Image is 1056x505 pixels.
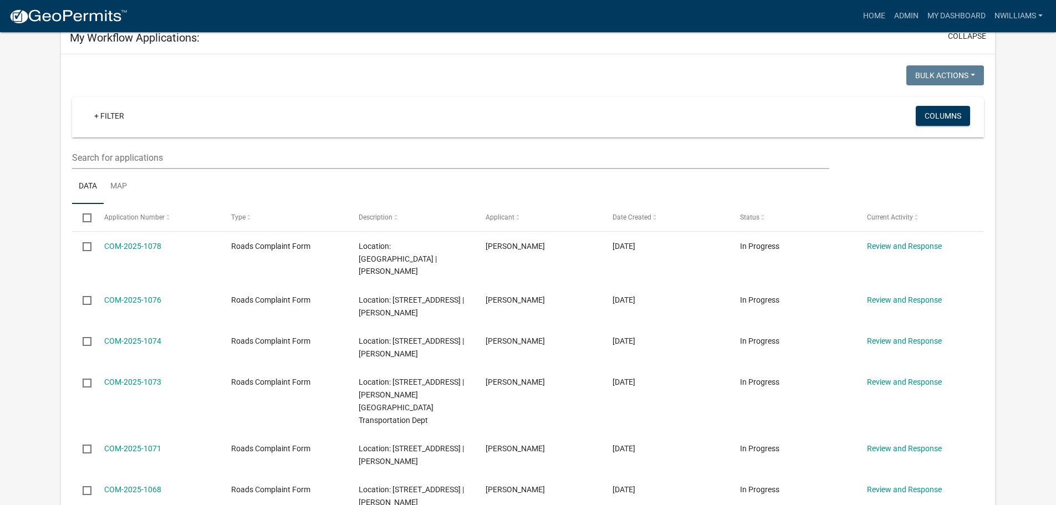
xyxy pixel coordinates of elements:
datatable-header-cell: Applicant [475,204,602,231]
a: My Dashboard [923,6,990,27]
a: Admin [890,6,923,27]
span: Nicole Williams [486,444,545,453]
span: Roads Complaint Form [231,336,310,345]
span: Roads Complaint Form [231,485,310,494]
span: Location: W 32nd St S, S 12th Ave W | Todd Bell [359,336,464,358]
a: nwilliams [990,6,1047,27]
span: 09/25/2025 [613,378,635,386]
span: Nicole Williams [486,378,545,386]
span: In Progress [740,242,779,251]
button: collapse [948,30,986,42]
datatable-header-cell: Status [729,204,856,231]
a: COM-2025-1076 [104,295,161,304]
a: Data [72,169,104,205]
span: Status [740,213,759,221]
span: Description [359,213,392,221]
a: + Filter [85,106,133,126]
span: In Progress [740,378,779,386]
span: 09/29/2025 [613,336,635,345]
span: Application Number [104,213,165,221]
span: Roads Complaint Form [231,378,310,386]
span: Roads Complaint Form [231,444,310,453]
a: Review and Response [867,378,942,386]
button: Bulk Actions [906,65,984,85]
datatable-header-cell: Application Number [94,204,221,231]
span: Location: 3353 S Walnut | Donna Thompson [359,295,464,317]
span: In Progress [740,485,779,494]
a: COM-2025-1068 [104,485,161,494]
span: Type [231,213,246,221]
span: Location: Co Line Road | Susan Gildersleeve [359,242,437,276]
a: Review and Response [867,485,942,494]
datatable-header-cell: Current Activity [856,204,983,231]
span: Nicole Williams [486,242,545,251]
datatable-header-cell: Description [348,204,475,231]
a: COM-2025-1073 [104,378,161,386]
span: 09/17/2025 [613,444,635,453]
datatable-header-cell: Type [221,204,348,231]
span: Location: W 120th St N | Donna Dittmer [359,444,464,466]
span: In Progress [740,444,779,453]
datatable-header-cell: Select [72,204,93,231]
button: Columns [916,106,970,126]
span: Current Activity [867,213,913,221]
span: Nicole Williams [486,485,545,494]
a: COM-2025-1074 [104,336,161,345]
h5: My Workflow Applications: [70,31,200,44]
span: 08/26/2025 [613,485,635,494]
a: Home [859,6,890,27]
a: Review and Response [867,444,942,453]
span: Applicant [486,213,514,221]
a: Review and Response [867,295,942,304]
span: Date Created [613,213,651,221]
span: Roads Complaint Form [231,295,310,304]
span: Location: E 124th St N, E 116th St N | Grinnell School Transportation Dept [359,378,464,424]
span: In Progress [740,336,779,345]
a: COM-2025-1071 [104,444,161,453]
span: 10/02/2025 [613,295,635,304]
a: Review and Response [867,242,942,251]
datatable-header-cell: Date Created [602,204,729,231]
span: 10/08/2025 [613,242,635,251]
span: Nicole Williams [486,336,545,345]
span: Roads Complaint Form [231,242,310,251]
a: COM-2025-1078 [104,242,161,251]
a: Map [104,169,134,205]
span: In Progress [740,295,779,304]
span: Nicole Williams [486,295,545,304]
a: Review and Response [867,336,942,345]
input: Search for applications [72,146,829,169]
